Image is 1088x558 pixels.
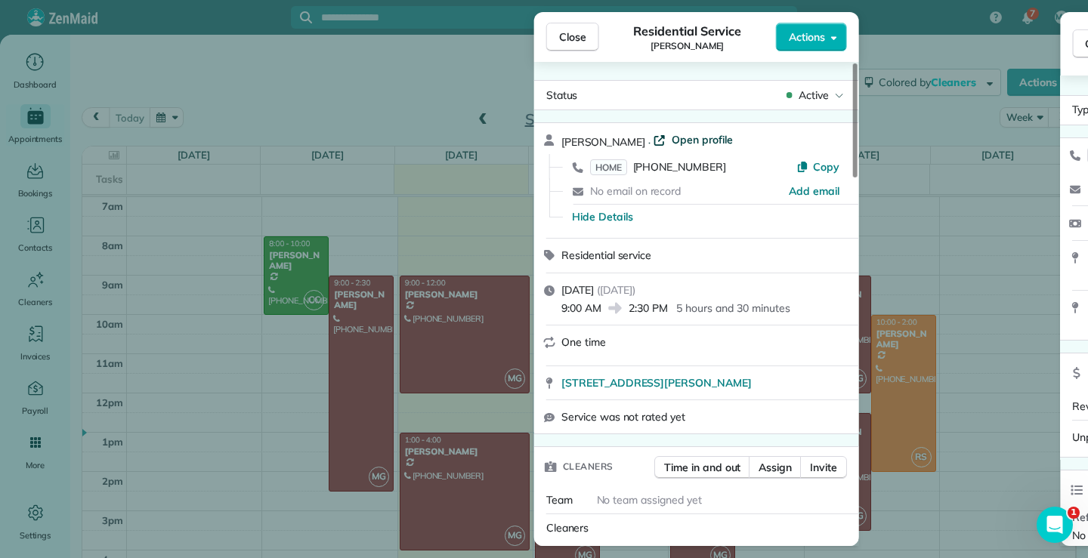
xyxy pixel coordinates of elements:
button: Copy [796,159,839,174]
span: Cleaners [563,459,614,474]
span: [DATE] [561,283,594,297]
button: Invite [800,456,847,479]
span: Open profile [672,132,733,147]
button: Assign [749,456,802,479]
span: Time in and out [664,460,740,475]
span: Active [799,88,829,103]
span: Residential Service [633,22,741,40]
span: [PHONE_NUMBER] [633,160,726,174]
span: Cleaners [546,521,589,535]
span: Residential service [561,248,651,262]
a: Open profile [654,132,733,147]
span: 2:30 PM [628,301,667,316]
span: Actions [789,29,825,45]
span: One time [561,335,606,349]
span: Invite [810,460,837,475]
span: No email on record [590,184,681,198]
span: HOME [590,159,627,175]
span: 1 [1068,507,1080,519]
span: · [645,136,654,148]
span: Copy [813,160,839,174]
span: Team [546,493,573,507]
span: [PERSON_NAME] [561,135,646,149]
button: Time in and out [654,456,750,479]
span: Close [559,29,586,45]
span: No [1072,529,1086,542]
span: Assign [759,460,792,475]
span: ( [DATE] ) [596,283,635,297]
span: [PERSON_NAME] [651,40,725,52]
span: Service was not rated yet [561,409,685,424]
span: [STREET_ADDRESS][PERSON_NAME] [561,375,752,390]
span: 9:00 AM [561,301,601,316]
iframe: Intercom live chat [1037,507,1073,543]
a: [STREET_ADDRESS][PERSON_NAME] [561,375,850,390]
p: 5 hours and 30 minutes [676,301,790,316]
button: Hide Details [572,209,633,224]
a: HOME[PHONE_NUMBER] [590,159,726,174]
span: No team assigned yet [597,493,702,507]
a: Add email [789,183,839,199]
button: Close [546,23,599,51]
span: Status [546,88,578,102]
